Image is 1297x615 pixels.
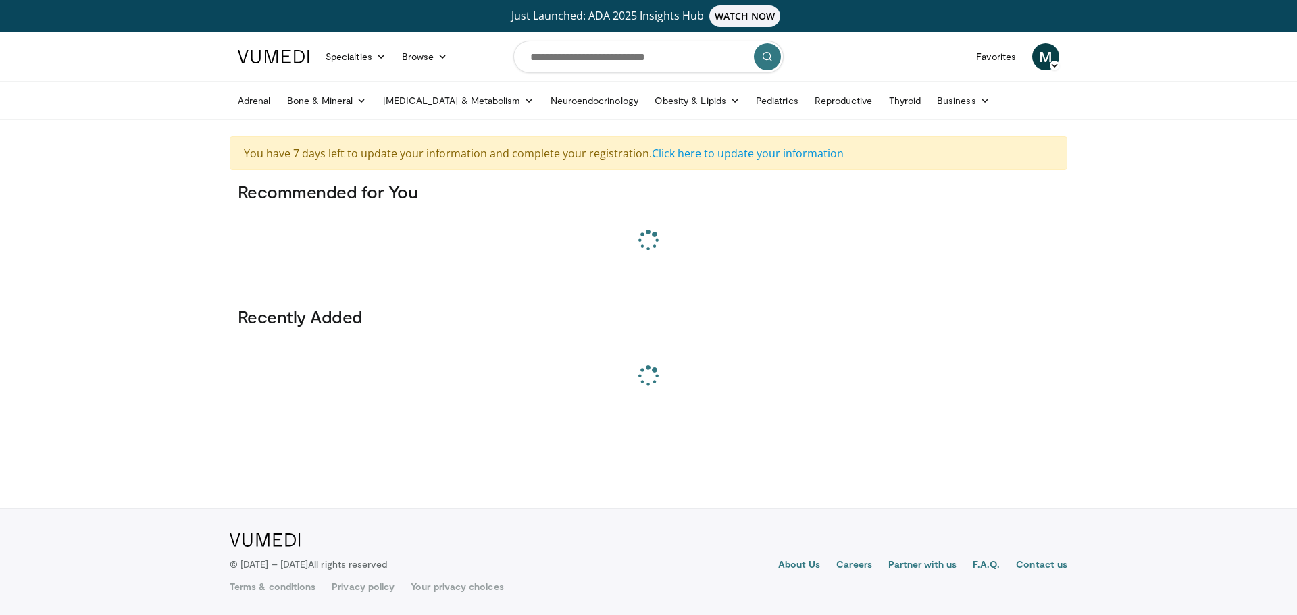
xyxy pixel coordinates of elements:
img: VuMedi Logo [238,50,309,63]
a: Adrenal [230,87,279,114]
a: Terms & conditions [230,580,315,593]
a: Bone & Mineral [279,87,375,114]
a: Browse [394,43,456,70]
a: Contact us [1016,558,1067,574]
h3: Recommended for You [238,181,1059,203]
a: Pediatrics [748,87,807,114]
a: Privacy policy [332,580,395,593]
a: Your privacy choices [411,580,503,593]
a: About Us [778,558,821,574]
a: M [1032,43,1059,70]
img: VuMedi Logo [230,533,301,547]
span: All rights reserved [308,558,387,570]
a: Business [929,87,998,114]
a: Thyroid [881,87,930,114]
a: Careers [836,558,872,574]
p: © [DATE] – [DATE] [230,558,388,571]
a: Neuroendocrinology [542,87,646,114]
a: Obesity & Lipids [646,87,748,114]
div: You have 7 days left to update your information and complete your registration. [230,136,1067,170]
a: Just Launched: ADA 2025 Insights HubWATCH NOW [240,5,1057,27]
a: [MEDICAL_DATA] & Metabolism [375,87,542,114]
a: Click here to update your information [652,146,844,161]
span: WATCH NOW [709,5,781,27]
a: Partner with us [888,558,957,574]
h3: Recently Added [238,306,1059,327]
a: F.A.Q. [973,558,1000,574]
input: Search topics, interventions [513,41,784,73]
a: Specialties [317,43,394,70]
a: Favorites [968,43,1024,70]
a: Reproductive [807,87,881,114]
